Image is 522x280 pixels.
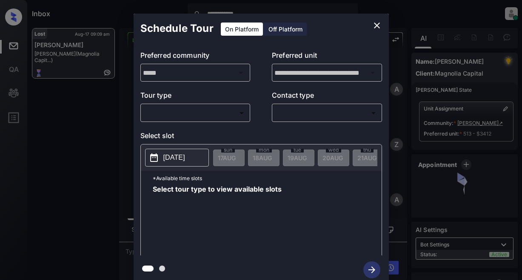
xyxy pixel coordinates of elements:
p: Tour type [140,90,251,104]
span: Select tour type to view available slots [153,186,282,254]
p: [DATE] [163,153,185,163]
p: *Available time slots [153,171,382,186]
button: [DATE] [145,149,209,167]
button: close [368,17,385,34]
div: On Platform [221,23,263,36]
p: Preferred community [140,50,251,64]
p: Contact type [272,90,382,104]
h2: Schedule Tour [134,14,220,43]
div: Off Platform [264,23,307,36]
p: Select slot [140,130,382,144]
p: Preferred unit [272,50,382,64]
